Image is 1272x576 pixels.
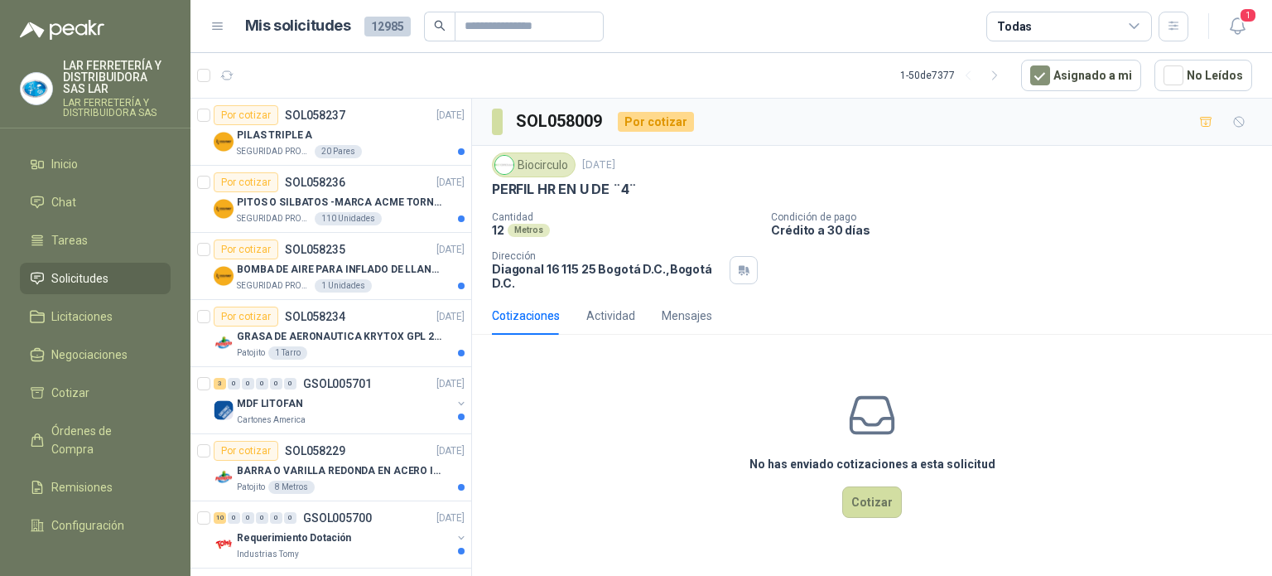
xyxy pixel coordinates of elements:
p: [DATE] [436,511,465,526]
div: Mensajes [662,307,712,325]
div: 20 Pares [315,145,362,158]
a: Por cotizarSOL058237[DATE] Company LogoPILAS TRIPLE ASEGURIDAD PROVISER LTDA20 Pares [190,99,471,166]
img: Company Logo [214,467,234,487]
div: Por cotizar [214,105,278,125]
p: Requerimiento Dotación [237,530,351,546]
span: 1 [1239,7,1257,23]
div: Biocirculo [492,152,576,177]
a: Por cotizarSOL058229[DATE] Company LogoBARRA O VARILLA REDONDA EN ACERO INOXIDABLE DE 2" O 50 MMP... [190,434,471,501]
div: 0 [242,378,254,390]
p: Industrias Tomy [237,548,299,561]
a: Por cotizarSOL058236[DATE] Company LogoPITOS O SILBATOS -MARCA ACME TORNADO 635SEGURIDAD PROVISER... [190,166,471,233]
div: Cotizaciones [492,307,560,325]
button: No Leídos [1154,60,1252,91]
div: 1 Unidades [315,279,372,293]
div: 0 [228,512,240,524]
p: PITOS O SILBATOS -MARCA ACME TORNADO 635 [237,195,443,211]
div: 110 Unidades [315,212,382,225]
div: 0 [270,378,282,390]
a: 10 0 0 0 0 0 GSOL005700[DATE] Company LogoRequerimiento DotaciónIndustrias Tomy [214,508,468,561]
div: 1 Tarro [268,346,307,360]
div: 3 [214,378,226,390]
span: Cotizar [51,384,89,402]
a: Por cotizarSOL058235[DATE] Company LogoBOMBA DE AIRE PARA INFLADO DE LLANTAS DE BICICLETASEGURIDA... [190,233,471,300]
span: Tareas [51,231,88,249]
p: Patojito [237,481,265,494]
img: Company Logo [214,266,234,286]
p: MDF LITOFAN [237,396,303,412]
a: Tareas [20,225,171,256]
p: SOL058229 [285,445,345,457]
p: BOMBA DE AIRE PARA INFLADO DE LLANTAS DE BICICLETA [237,262,443,278]
span: Negociaciones [51,346,128,364]
h1: Mis solicitudes [245,14,351,38]
p: [DATE] [436,443,465,459]
img: Company Logo [214,132,234,152]
p: SOL058235 [285,244,345,255]
a: Órdenes de Compra [20,415,171,465]
div: 0 [270,512,282,524]
a: Remisiones [20,472,171,503]
div: Actividad [586,307,635,325]
span: search [434,20,446,31]
div: Por cotizar [618,112,694,132]
p: Patojito [237,346,265,360]
a: Licitaciones [20,301,171,332]
a: Inicio [20,148,171,180]
p: [DATE] [582,157,615,173]
p: [DATE] [436,242,465,258]
p: Diagonal 16 115 25 Bogotá D.C. , Bogotá D.C. [492,262,723,290]
span: Órdenes de Compra [51,422,155,458]
p: SOL058234 [285,311,345,322]
span: Configuración [51,516,124,535]
p: SEGURIDAD PROVISER LTDA [237,212,311,225]
p: GSOL005701 [303,378,372,390]
div: Por cotizar [214,240,278,259]
p: BARRA O VARILLA REDONDA EN ACERO INOXIDABLE DE 2" O 50 MM [237,463,443,479]
div: 1 - 50 de 7377 [900,62,1008,89]
a: Chat [20,186,171,218]
a: Configuración [20,510,171,541]
p: SEGURIDAD PROVISER LTDA [237,279,311,293]
img: Company Logo [214,400,234,420]
a: Por cotizarSOL058234[DATE] Company LogoGRASA DE AERONAUTICA KRYTOX GPL 207 (SE ADJUNTA IMAGEN DE ... [190,300,471,367]
img: Company Logo [214,333,234,353]
img: Company Logo [214,535,234,554]
div: 10 [214,512,226,524]
h3: SOL058009 [516,109,605,134]
span: Licitaciones [51,307,113,326]
p: [DATE] [436,309,465,325]
span: 12985 [364,17,411,36]
div: Metros [508,224,550,237]
a: Solicitudes [20,263,171,294]
div: 0 [228,378,240,390]
p: GSOL005700 [303,512,372,524]
p: Cartones America [237,414,306,427]
p: LAR FERRETERÍA Y DISTRIBUIDORA SAS [63,98,171,118]
p: [DATE] [436,108,465,123]
div: 0 [284,378,296,390]
p: SOL058237 [285,109,345,121]
p: [DATE] [436,175,465,191]
div: Por cotizar [214,441,278,461]
img: Company Logo [21,73,52,104]
a: Negociaciones [20,339,171,370]
p: SEGURIDAD PROVISER LTDA [237,145,311,158]
p: 12 [492,223,504,237]
div: 8 Metros [268,481,315,494]
div: 0 [256,378,268,390]
div: Por cotizar [214,172,278,192]
p: GRASA DE AERONAUTICA KRYTOX GPL 207 (SE ADJUNTA IMAGEN DE REFERENCIA) [237,329,443,345]
div: 0 [242,512,254,524]
p: Dirección [492,250,723,262]
span: Chat [51,193,76,211]
img: Logo peakr [20,20,104,40]
button: 1 [1222,12,1252,41]
button: Cotizar [842,486,902,518]
img: Company Logo [495,156,513,174]
span: Inicio [51,155,78,173]
a: 3 0 0 0 0 0 GSOL005701[DATE] Company LogoMDF LITOFANCartones America [214,374,468,427]
p: LAR FERRETERÍA Y DISTRIBUIDORA SAS LAR [63,60,171,94]
h3: No has enviado cotizaciones a esta solicitud [749,455,995,473]
div: Todas [997,17,1032,36]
